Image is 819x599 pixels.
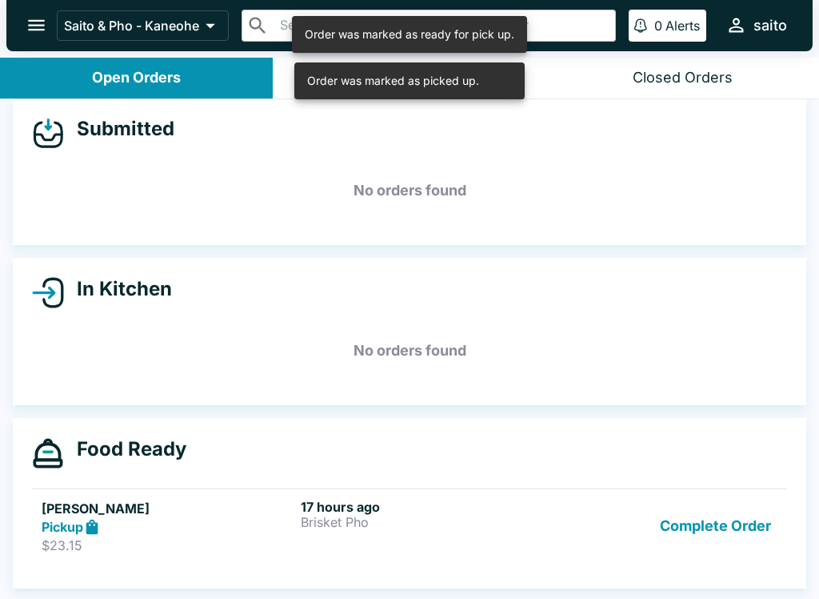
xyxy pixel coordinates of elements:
[307,67,479,94] div: Order was marked as picked up.
[275,14,609,37] input: Search orders by name or phone number
[64,117,174,141] h4: Submitted
[653,499,777,554] button: Complete Order
[32,162,787,219] h5: No orders found
[92,69,181,87] div: Open Orders
[64,18,199,34] p: Saito & Pho - Kaneohe
[32,488,787,564] a: [PERSON_NAME]Pickup$23.1517 hours agoBrisket PhoComplete Order
[42,519,83,535] strong: Pickup
[42,499,294,518] h5: [PERSON_NAME]
[654,18,662,34] p: 0
[16,5,57,46] button: open drawer
[64,277,172,301] h4: In Kitchen
[301,515,553,529] p: Brisket Pho
[301,499,553,515] h6: 17 hours ago
[753,16,787,35] div: saito
[57,10,229,41] button: Saito & Pho - Kaneohe
[719,8,793,42] button: saito
[633,69,733,87] div: Closed Orders
[42,537,294,553] p: $23.15
[64,437,186,461] h4: Food Ready
[32,322,787,380] h5: No orders found
[305,21,514,48] div: Order was marked as ready for pick up.
[665,18,700,34] p: Alerts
